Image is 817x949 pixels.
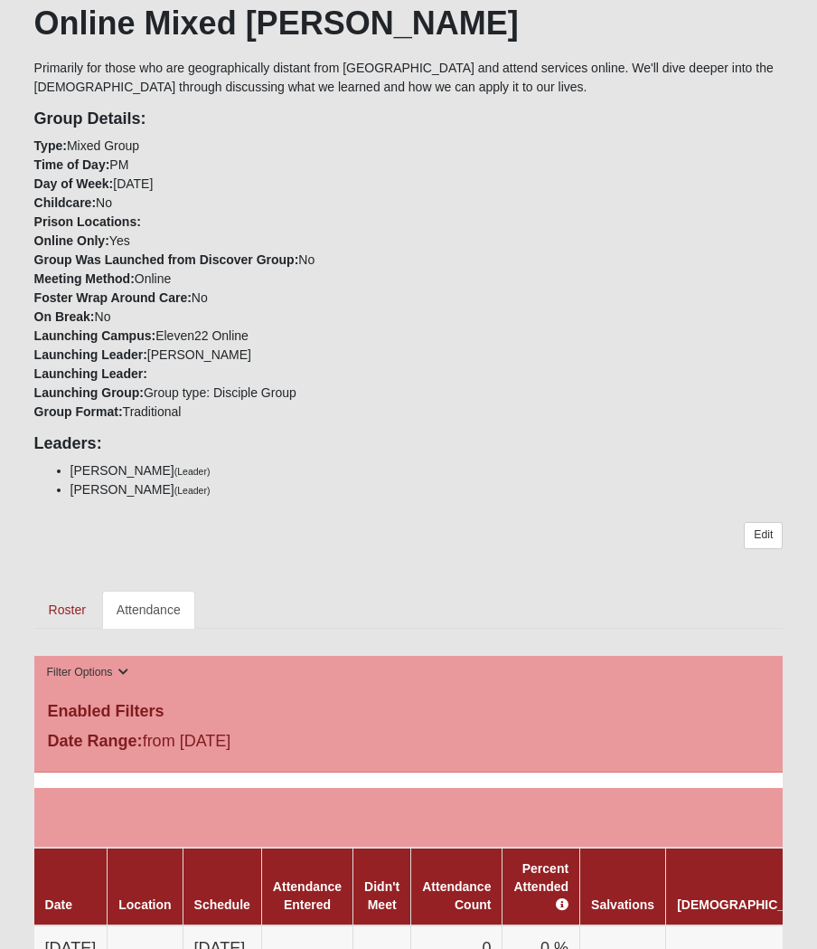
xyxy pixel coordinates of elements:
strong: Group Format: [34,404,123,419]
strong: Group Was Launched from Discover Group: [34,252,299,267]
h4: Leaders: [34,434,784,454]
strong: On Break: [34,309,95,324]
strong: Type: [34,138,67,153]
a: Location [118,897,171,912]
strong: Launching Leader: [34,347,147,362]
th: Salvations [580,848,666,925]
strong: Launching Leader: [34,366,147,381]
strong: Meeting Method: [34,271,135,286]
div: from [DATE] [34,729,784,758]
li: [PERSON_NAME] [70,480,784,499]
a: Percent Attended [513,861,568,912]
strong: Childcare: [34,195,96,210]
li: [PERSON_NAME] [70,461,784,480]
a: Attendance Entered [273,879,342,912]
strong: Time of Day: [34,157,110,172]
strong: Online Only: [34,233,109,248]
label: Date Range: [48,729,143,754]
strong: Launching Group: [34,385,144,400]
strong: Day of Week: [34,176,114,191]
a: Didn't Meet [364,879,399,912]
a: Roster [34,591,100,629]
strong: Prison Locations: [34,214,141,229]
a: Edit [744,522,783,548]
div: Primarily for those who are geographically distant from [GEOGRAPHIC_DATA] and attend services onl... [34,4,784,629]
small: (Leader) [174,466,211,477]
h4: Group Details: [34,109,784,129]
div: Mixed Group PM [DATE] No Yes No Online No No Eleven22 Online [PERSON_NAME] Group type: Disciple G... [21,109,797,422]
a: Date [45,897,72,912]
h1: Online Mixed [PERSON_NAME] [34,4,784,43]
a: Schedule [194,897,250,912]
a: Attendance [102,591,195,629]
button: Filter Options [42,663,135,682]
small: (Leader) [174,485,211,496]
strong: Foster Wrap Around Care: [34,290,192,305]
h4: Enabled Filters [48,702,770,722]
strong: Launching Campus: [34,328,156,343]
a: Attendance Count [422,879,491,912]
